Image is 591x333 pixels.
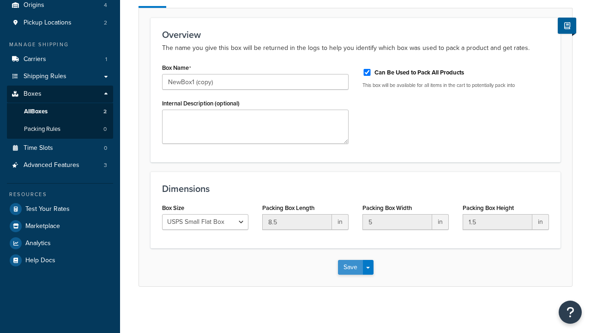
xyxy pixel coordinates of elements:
[7,14,113,31] li: Pickup Locations
[162,30,549,40] h3: Overview
[7,121,113,138] li: Packing Rules
[362,204,412,211] label: Packing Box Width
[25,257,55,265] span: Help Docs
[7,51,113,68] a: Carriers1
[162,184,549,194] h3: Dimensions
[262,204,314,211] label: Packing Box Length
[7,51,113,68] li: Carriers
[362,82,549,89] p: This box will be available for all items in the cart to potentially pack into
[25,205,70,213] span: Test Your Rates
[7,235,113,252] a: Analytics
[24,90,42,98] span: Boxes
[7,14,113,31] a: Pickup Locations2
[24,19,72,27] span: Pickup Locations
[7,86,113,103] a: Boxes
[25,222,60,230] span: Marketplace
[7,157,113,174] li: Advanced Features
[104,19,107,27] span: 2
[103,125,107,133] span: 0
[24,73,66,80] span: Shipping Rules
[558,18,576,34] button: Show Help Docs
[24,108,48,116] span: All Boxes
[374,68,464,77] label: Can Be Used to Pack All Products
[24,1,44,9] span: Origins
[105,55,107,63] span: 1
[25,240,51,247] span: Analytics
[7,140,113,157] a: Time Slots0
[162,43,549,54] p: The name you give this box will be returned in the logs to help you identify which box was used t...
[7,157,113,174] a: Advanced Features3
[24,144,53,152] span: Time Slots
[432,214,449,230] span: in
[559,301,582,324] button: Open Resource Center
[7,41,113,49] div: Manage Shipping
[7,86,113,138] li: Boxes
[7,201,113,217] a: Test Your Rates
[7,103,113,120] a: AllBoxes2
[332,214,349,230] span: in
[7,191,113,198] div: Resources
[24,55,46,63] span: Carriers
[103,108,107,116] span: 2
[24,125,60,133] span: Packing Rules
[532,214,549,230] span: in
[7,121,113,138] a: Packing Rules0
[7,252,113,269] a: Help Docs
[463,204,514,211] label: Packing Box Height
[24,161,79,169] span: Advanced Features
[104,161,107,169] span: 3
[7,68,113,85] a: Shipping Rules
[338,260,363,275] button: Save
[162,100,240,107] label: Internal Description (optional)
[104,1,107,9] span: 4
[162,204,184,211] label: Box Size
[7,140,113,157] li: Time Slots
[104,144,107,152] span: 0
[7,218,113,234] a: Marketplace
[162,64,191,72] label: Box Name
